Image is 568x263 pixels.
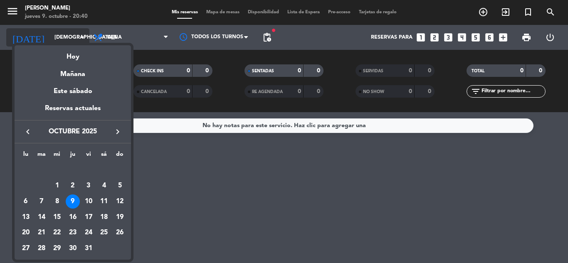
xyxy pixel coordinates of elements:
[34,241,49,256] td: 28 de octubre de 2025
[81,150,96,162] th: viernes
[81,178,96,194] td: 3 de octubre de 2025
[113,226,127,240] div: 26
[18,194,34,209] td: 6 de octubre de 2025
[112,225,128,241] td: 26 de octubre de 2025
[81,194,96,209] td: 10 de octubre de 2025
[49,241,65,256] td: 29 de octubre de 2025
[81,194,96,209] div: 10
[18,162,128,178] td: OCT.
[65,194,81,209] td: 9 de octubre de 2025
[96,150,112,162] th: sábado
[50,241,64,256] div: 29
[19,194,33,209] div: 6
[50,194,64,209] div: 8
[49,178,65,194] td: 1 de octubre de 2025
[15,80,131,103] div: Este sábado
[97,179,111,193] div: 4
[18,225,34,241] td: 20 de octubre de 2025
[50,226,64,240] div: 22
[50,210,64,224] div: 15
[81,210,96,224] div: 17
[35,194,49,209] div: 7
[19,241,33,256] div: 27
[34,225,49,241] td: 21 de octubre de 2025
[96,209,112,225] td: 18 de octubre de 2025
[66,210,80,224] div: 16
[49,194,65,209] td: 8 de octubre de 2025
[96,194,112,209] td: 11 de octubre de 2025
[35,126,110,137] span: octubre 2025
[81,226,96,240] div: 24
[34,209,49,225] td: 14 de octubre de 2025
[18,241,34,256] td: 27 de octubre de 2025
[65,178,81,194] td: 2 de octubre de 2025
[34,150,49,162] th: martes
[49,225,65,241] td: 22 de octubre de 2025
[18,150,34,162] th: lunes
[34,194,49,209] td: 7 de octubre de 2025
[81,225,96,241] td: 24 de octubre de 2025
[110,126,125,137] button: keyboard_arrow_right
[66,226,80,240] div: 23
[19,226,33,240] div: 20
[113,194,127,209] div: 12
[35,210,49,224] div: 14
[113,127,123,137] i: keyboard_arrow_right
[15,45,131,62] div: Hoy
[66,241,80,256] div: 30
[81,241,96,256] div: 31
[20,126,35,137] button: keyboard_arrow_left
[112,209,128,225] td: 19 de octubre de 2025
[65,241,81,256] td: 30 de octubre de 2025
[81,241,96,256] td: 31 de octubre de 2025
[49,150,65,162] th: miércoles
[113,179,127,193] div: 5
[113,210,127,224] div: 19
[65,150,81,162] th: jueves
[97,194,111,209] div: 11
[65,225,81,241] td: 23 de octubre de 2025
[66,179,80,193] div: 2
[96,225,112,241] td: 25 de octubre de 2025
[15,63,131,80] div: Mañana
[81,179,96,193] div: 3
[35,226,49,240] div: 21
[15,103,131,120] div: Reservas actuales
[49,209,65,225] td: 15 de octubre de 2025
[81,209,96,225] td: 17 de octubre de 2025
[97,210,111,224] div: 18
[97,226,111,240] div: 25
[35,241,49,256] div: 28
[66,194,80,209] div: 9
[19,210,33,224] div: 13
[112,178,128,194] td: 5 de octubre de 2025
[112,194,128,209] td: 12 de octubre de 2025
[112,150,128,162] th: domingo
[18,209,34,225] td: 13 de octubre de 2025
[23,127,33,137] i: keyboard_arrow_left
[50,179,64,193] div: 1
[96,178,112,194] td: 4 de octubre de 2025
[65,209,81,225] td: 16 de octubre de 2025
